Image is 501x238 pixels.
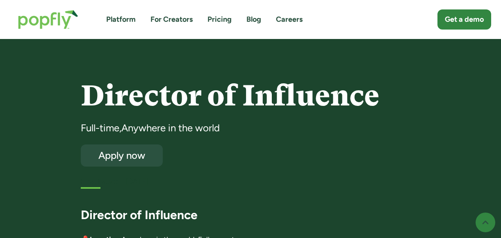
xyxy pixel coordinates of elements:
a: Careers [276,14,303,25]
a: For Creators [150,14,193,25]
div: [DATE] [125,176,421,187]
div: Get a demo [445,14,484,25]
div: Full-time [81,121,119,135]
a: Get a demo [437,9,491,30]
div: Anywhere in the world [121,121,220,135]
div: , [119,121,121,135]
a: Platform [106,14,136,25]
a: home [10,2,87,37]
a: Pricing [207,14,232,25]
h5: First listed: [81,176,118,187]
a: Apply now [81,144,163,167]
strong: Director of Influence [81,207,198,222]
h4: Director of Influence [81,80,421,112]
a: Blog [246,14,261,25]
div: Apply now [88,150,155,160]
